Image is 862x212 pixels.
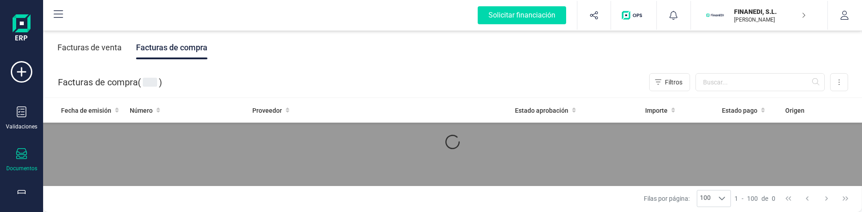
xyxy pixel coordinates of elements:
span: 0 [772,194,775,203]
button: Next Page [818,190,835,207]
span: 100 [697,190,713,207]
img: FI [705,5,725,25]
span: de [761,194,768,203]
div: Filas por página: [644,190,731,207]
span: Proveedor [252,106,282,115]
span: Origen [785,106,805,115]
button: Filtros [649,73,690,91]
div: Facturas de compra ( ) [58,73,162,91]
div: Documentos [6,165,37,172]
p: FINANEDI, S.L. [734,7,806,16]
span: Filtros [665,78,682,87]
div: Validaciones [6,123,37,130]
span: Número [130,106,153,115]
span: 1 [734,194,738,203]
input: Buscar... [695,73,825,91]
span: Importe [645,106,668,115]
img: Logo de OPS [622,11,646,20]
div: Facturas de venta [57,36,122,59]
div: Facturas de compra [136,36,207,59]
button: Solicitar financiación [467,1,577,30]
span: Estado pago [722,106,757,115]
span: Fecha de emisión [61,106,111,115]
button: Last Page [837,190,854,207]
img: Logo Finanedi [13,14,31,43]
button: First Page [780,190,797,207]
span: Estado aprobación [515,106,568,115]
div: - [734,194,775,203]
p: [PERSON_NAME] [734,16,806,23]
button: Logo de OPS [616,1,651,30]
span: 100 [747,194,758,203]
button: Previous Page [799,190,816,207]
button: FIFINANEDI, S.L.[PERSON_NAME] [702,1,817,30]
div: Solicitar financiación [478,6,566,24]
